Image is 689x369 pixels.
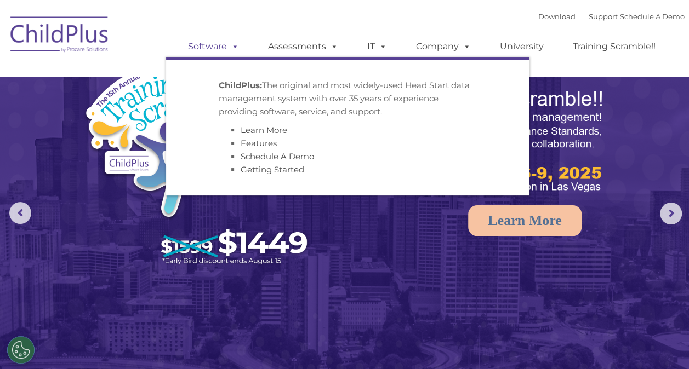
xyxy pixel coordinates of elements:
[152,117,199,125] span: Phone number
[468,205,582,236] a: Learn More
[257,36,349,57] a: Assessments
[405,36,482,57] a: Company
[241,151,314,162] a: Schedule A Demo
[177,36,250,57] a: Software
[562,36,667,57] a: Training Scramble!!
[241,164,304,175] a: Getting Started
[538,12,685,21] font: |
[219,79,476,118] p: The original and most widely-used Head Start data management system with over 35 years of experie...
[489,36,555,57] a: University
[620,12,685,21] a: Schedule A Demo
[219,80,262,90] strong: ChildPlus:
[538,12,576,21] a: Download
[7,336,35,364] button: Cookies Settings
[5,9,115,64] img: ChildPlus by Procare Solutions
[356,36,398,57] a: IT
[589,12,618,21] a: Support
[241,138,277,148] a: Features
[152,72,186,80] span: Last name
[241,125,287,135] a: Learn More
